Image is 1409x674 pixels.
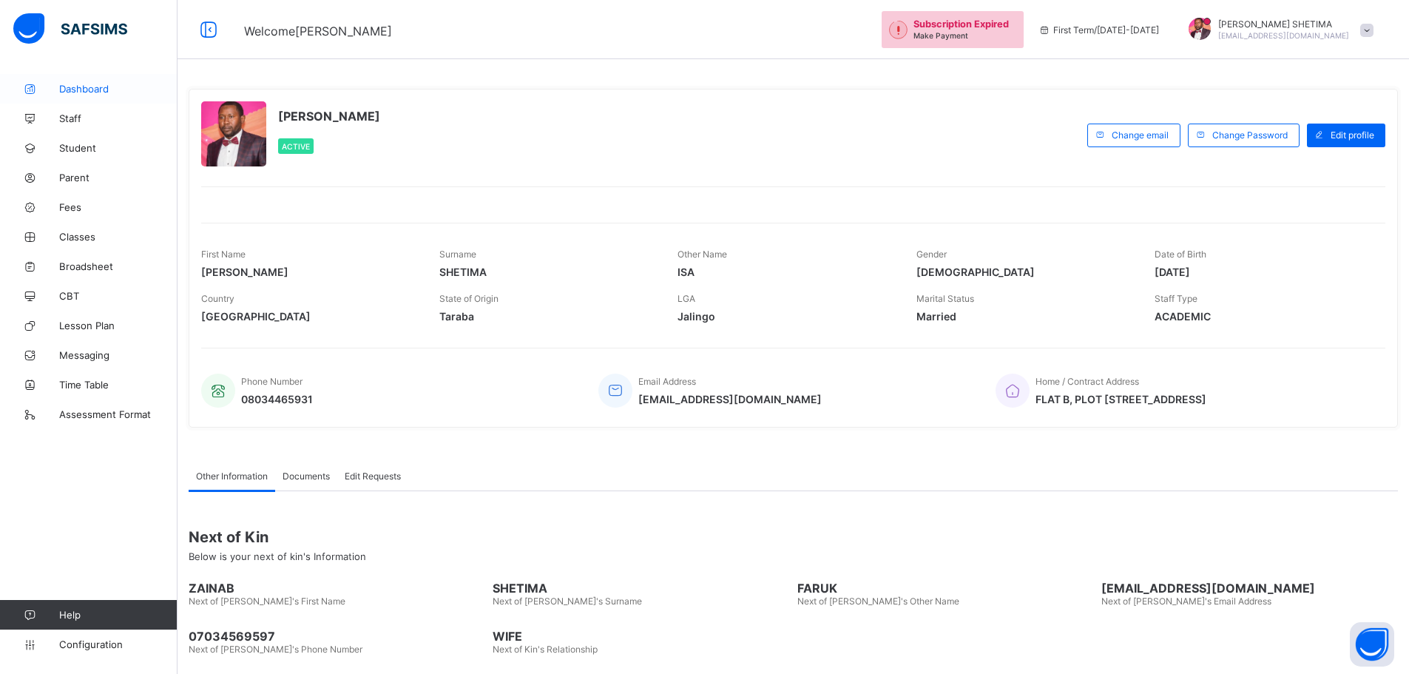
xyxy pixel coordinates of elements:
[1350,622,1394,667] button: Open asap
[283,471,330,482] span: Documents
[1155,310,1371,323] span: ACADEMIC
[59,83,178,95] span: Dashboard
[439,266,655,278] span: SHETIMA
[59,408,178,420] span: Assessment Format
[439,310,655,323] span: Taraba
[201,293,234,304] span: Country
[189,581,485,596] span: ZAINAB
[797,581,1094,596] span: FARUK
[201,266,417,278] span: [PERSON_NAME]
[59,260,178,272] span: Broadsheet
[59,609,177,621] span: Help
[916,293,974,304] span: Marital Status
[493,596,642,607] span: Next of [PERSON_NAME]'s Surname
[493,581,789,596] span: SHETIMA
[1155,293,1197,304] span: Staff Type
[1112,129,1169,141] span: Change email
[59,320,178,331] span: Lesson Plan
[1331,129,1374,141] span: Edit profile
[916,249,947,260] span: Gender
[1212,129,1288,141] span: Change Password
[59,349,178,361] span: Messaging
[189,629,485,644] span: 07034569597
[1218,18,1349,30] span: [PERSON_NAME] SHETIMA
[1218,31,1349,40] span: [EMAIL_ADDRESS][DOMAIN_NAME]
[59,172,178,183] span: Parent
[678,310,893,323] span: Jalingo
[913,18,1009,30] span: Subscription Expired
[1038,24,1159,36] span: session/term information
[59,290,178,302] span: CBT
[1101,581,1398,596] span: [EMAIL_ADDRESS][DOMAIN_NAME]
[678,293,695,304] span: LGA
[678,266,893,278] span: ISA
[189,550,366,562] span: Below is your next of kin's Information
[59,379,178,391] span: Time Table
[278,109,380,124] span: [PERSON_NAME]
[1155,266,1371,278] span: [DATE]
[1101,596,1271,607] span: Next of [PERSON_NAME]'s Email Address
[916,266,1132,278] span: [DEMOGRAPHIC_DATA]
[797,596,959,607] span: Next of [PERSON_NAME]'s Other Name
[1035,376,1139,387] span: Home / Contract Address
[1174,18,1381,42] div: MAHMUDSHETIMA
[189,596,345,607] span: Next of [PERSON_NAME]'s First Name
[1155,249,1206,260] span: Date of Birth
[913,31,968,40] span: Make Payment
[189,644,362,655] span: Next of [PERSON_NAME]'s Phone Number
[282,142,310,151] span: Active
[638,376,696,387] span: Email Address
[59,231,178,243] span: Classes
[345,471,401,482] span: Edit Requests
[241,393,313,405] span: 08034465931
[638,393,822,405] span: [EMAIL_ADDRESS][DOMAIN_NAME]
[201,310,417,323] span: [GEOGRAPHIC_DATA]
[493,644,598,655] span: Next of Kin's Relationship
[196,471,268,482] span: Other Information
[201,249,246,260] span: First Name
[916,310,1132,323] span: Married
[1035,393,1206,405] span: FLAT B, PLOT [STREET_ADDRESS]
[244,24,392,38] span: Welcome [PERSON_NAME]
[241,376,303,387] span: Phone Number
[439,293,499,304] span: State of Origin
[59,112,178,124] span: Staff
[439,249,476,260] span: Surname
[59,142,178,154] span: Student
[889,21,908,39] img: outstanding-1.146d663e52f09953f639664a84e30106.svg
[13,13,127,44] img: safsims
[493,629,789,644] span: WIFE
[678,249,727,260] span: Other Name
[59,638,177,650] span: Configuration
[59,201,178,213] span: Fees
[189,528,1398,546] span: Next of Kin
